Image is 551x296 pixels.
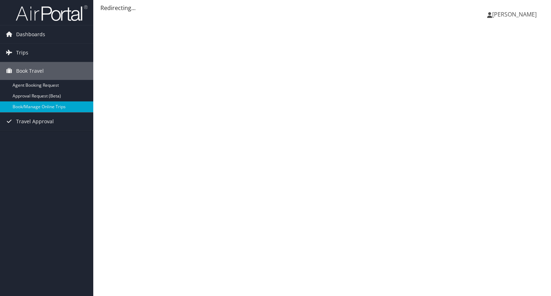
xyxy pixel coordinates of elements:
span: Book Travel [16,62,44,80]
span: Trips [16,44,28,62]
img: airportal-logo.png [16,5,88,22]
span: [PERSON_NAME] [492,10,537,18]
div: Redirecting... [100,4,544,12]
a: [PERSON_NAME] [487,4,544,25]
span: Dashboards [16,25,45,43]
span: Travel Approval [16,113,54,130]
